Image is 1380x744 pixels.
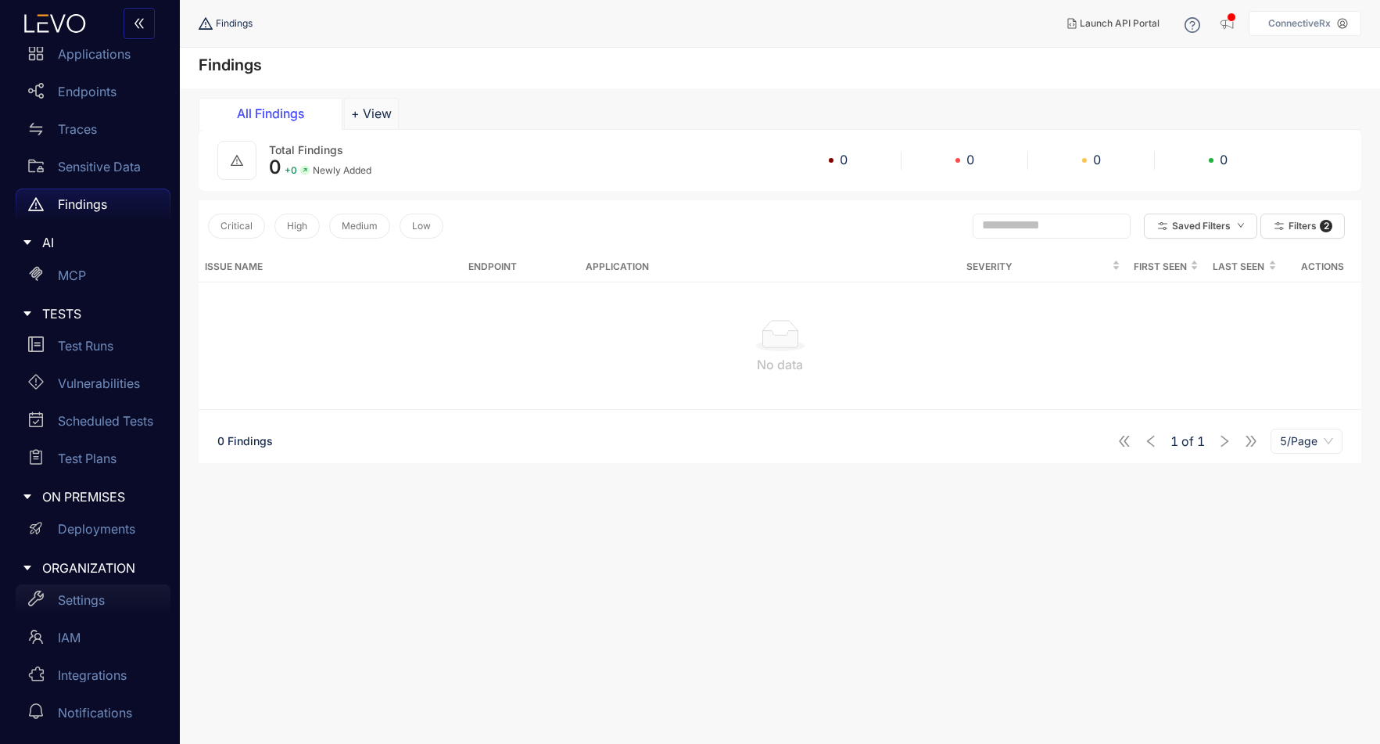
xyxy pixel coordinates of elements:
[412,221,431,232] span: Low
[287,221,307,232] span: High
[9,552,170,584] div: ORGANIZATION
[329,214,390,239] button: Medium
[22,491,33,502] span: caret-right
[16,697,170,735] a: Notifications
[1127,252,1205,282] th: First Seen
[16,189,170,226] a: Findings
[9,297,170,330] div: TESTS
[1237,221,1245,230] span: down
[58,451,116,465] p: Test Plans
[42,490,158,504] span: ON PREMISES
[28,121,44,137] span: swap
[42,561,158,575] span: ORGANIZATION
[199,16,216,31] span: warning
[58,122,97,136] p: Traces
[9,480,170,513] div: ON PREMISES
[16,443,170,480] a: Test Plans
[1172,221,1231,232] span: Saved Filters
[269,156,281,178] span: 0
[400,214,443,239] button: Low
[217,434,273,447] span: 0 Findings
[58,268,86,282] p: MCP
[1170,434,1178,448] span: 1
[16,260,170,297] a: MCP
[1320,220,1332,232] span: 2
[42,235,158,250] span: AI
[840,153,848,167] span: 0
[16,405,170,443] a: Scheduled Tests
[274,214,320,239] button: High
[1133,258,1187,275] span: First Seen
[58,522,135,536] p: Deployments
[1220,153,1228,167] span: 0
[1197,434,1205,448] span: 1
[863,252,1127,282] th: Severity
[58,160,141,174] p: Sensitive Data
[1260,214,1345,239] button: Filters 2
[313,165,371,176] span: Newly Added
[1205,252,1283,282] th: Last Seen
[42,307,158,321] span: TESTS
[58,197,107,211] p: Findings
[58,668,127,682] p: Integrations
[220,221,253,232] span: Critical
[1280,430,1333,453] span: 5/Page
[28,629,44,645] span: team
[579,252,863,282] th: Application
[1093,153,1101,167] span: 0
[22,308,33,319] span: caret-right
[1289,221,1317,232] span: Filters
[22,562,33,573] span: caret-right
[285,165,297,176] span: + 0
[58,414,153,428] p: Scheduled Tests
[58,47,131,61] p: Applications
[1080,18,1160,29] span: Launch API Portal
[1268,18,1331,29] p: ConnectiveRx
[9,226,170,259] div: AI
[212,106,329,120] div: All Findings
[16,368,170,405] a: Vulnerabilities
[208,214,265,239] button: Critical
[133,17,145,31] span: double-left
[1144,214,1257,239] button: Saved Filtersdown
[16,660,170,697] a: Integrations
[1170,434,1205,448] span: of
[124,8,155,39] button: double-left
[58,339,113,353] p: Test Runs
[344,98,399,129] button: Add tab
[16,38,170,76] a: Applications
[16,584,170,622] a: Settings
[28,196,44,212] span: warning
[58,593,105,607] p: Settings
[462,252,579,282] th: Endpoint
[1055,11,1172,36] button: Launch API Portal
[211,358,1349,372] div: No data
[231,154,243,167] span: warning
[58,706,132,720] p: Notifications
[16,151,170,189] a: Sensitive Data
[16,76,170,113] a: Endpoints
[16,330,170,368] a: Test Runs
[1211,258,1265,275] span: Last Seen
[199,252,462,282] th: Issue Name
[58,376,140,390] p: Vulnerabilities
[22,237,33,248] span: caret-right
[199,56,262,74] h4: Findings
[869,258,1109,275] span: Severity
[342,221,378,232] span: Medium
[16,514,170,552] a: Deployments
[966,153,974,167] span: 0
[16,113,170,151] a: Traces
[216,18,253,29] span: Findings
[58,631,81,645] p: IAM
[16,622,170,660] a: IAM
[1283,252,1361,282] th: Actions
[58,84,116,99] p: Endpoints
[269,143,343,156] span: Total Findings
